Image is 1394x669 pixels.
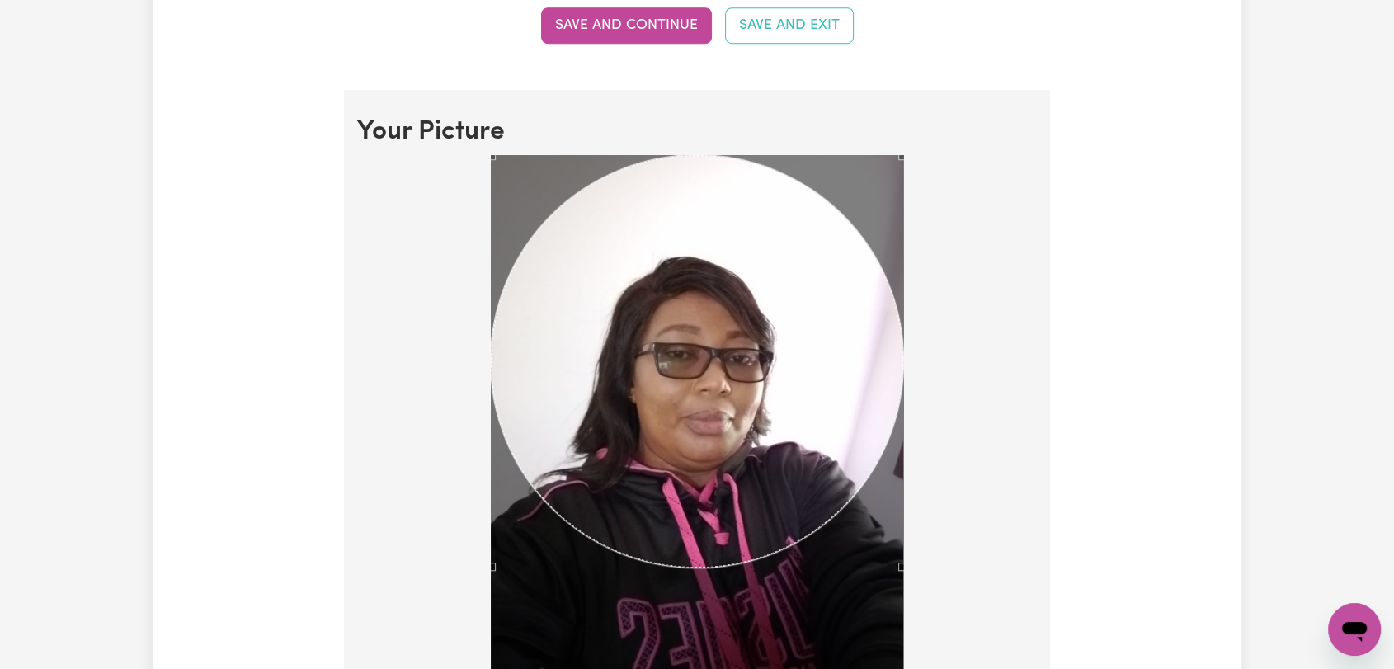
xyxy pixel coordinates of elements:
[541,7,712,44] button: Save and continue
[725,7,854,44] button: Save and Exit
[1328,603,1381,656] iframe: Button to launch messaging window
[491,155,903,568] div: Use the arrow keys to move the crop selection area
[357,116,1037,148] h2: Your Picture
